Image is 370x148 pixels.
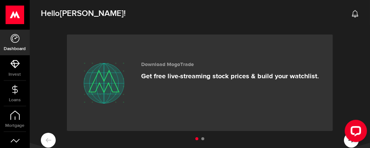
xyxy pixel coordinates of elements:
[141,72,319,80] p: Get free live-streaming stock prices & build your watchlist.
[60,9,124,19] span: [PERSON_NAME]
[141,62,319,68] h3: Download MogoTrade
[41,6,126,22] span: Hello !
[67,34,333,131] a: Download MogoTrade Get free live-streaming stock prices & build your watchlist.
[339,117,370,148] iframe: LiveChat chat widget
